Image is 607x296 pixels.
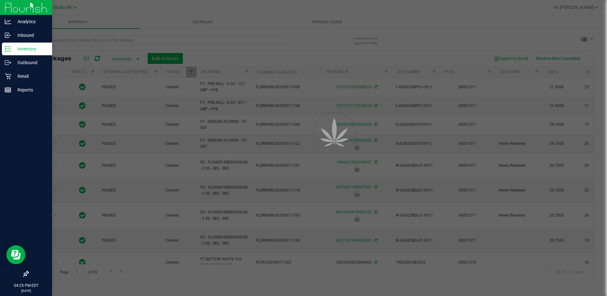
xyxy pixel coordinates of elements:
inline-svg: Inbound [5,32,11,38]
inline-svg: Reports [5,87,11,93]
p: 04:25 PM EDT [3,283,49,288]
p: Inbound [11,31,49,39]
inline-svg: Outbound [5,59,11,66]
p: Inventory [11,45,49,53]
p: Analytics [11,18,49,25]
p: Outbound [11,59,49,66]
inline-svg: Retail [5,73,11,79]
p: [DATE] [3,288,49,293]
p: Retail [11,72,49,80]
iframe: Resource center [6,245,25,264]
inline-svg: Analytics [5,18,11,25]
p: Reports [11,86,49,94]
inline-svg: Inventory [5,46,11,52]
